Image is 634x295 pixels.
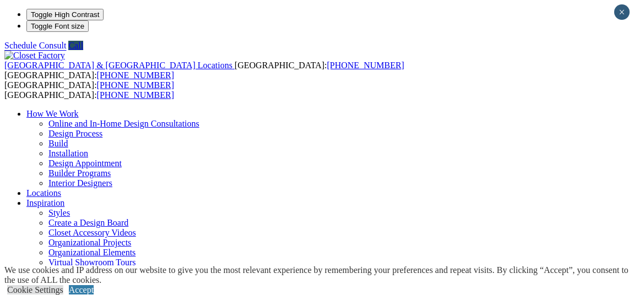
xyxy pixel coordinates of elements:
a: How We Work [26,109,79,118]
a: Call [68,41,83,50]
span: [GEOGRAPHIC_DATA] & [GEOGRAPHIC_DATA] Locations [4,61,232,70]
a: Schedule Consult [4,41,66,50]
a: [PHONE_NUMBER] [97,80,174,90]
a: Interior Designers [48,178,112,188]
span: [GEOGRAPHIC_DATA]: [GEOGRAPHIC_DATA]: [4,80,174,100]
a: Organizational Elements [48,248,136,257]
a: Design Appointment [48,159,122,168]
a: Builder Programs [48,168,111,178]
a: Organizational Projects [48,238,131,247]
span: [GEOGRAPHIC_DATA]: [GEOGRAPHIC_DATA]: [4,61,404,80]
span: Toggle Font size [31,22,84,30]
a: Online and In-Home Design Consultations [48,119,199,128]
a: [PHONE_NUMBER] [97,70,174,80]
a: Cookie Settings [7,285,63,294]
a: Virtual Showroom Tours [48,258,136,267]
button: Toggle High Contrast [26,9,104,20]
img: Closet Factory [4,51,65,61]
a: Installation [48,149,88,158]
a: Closet Accessory Videos [48,228,136,237]
a: [PHONE_NUMBER] [327,61,404,70]
button: Toggle Font size [26,20,89,32]
a: Locations [26,188,61,198]
a: [GEOGRAPHIC_DATA] & [GEOGRAPHIC_DATA] Locations [4,61,235,70]
a: Accept [69,285,94,294]
span: Toggle High Contrast [31,10,99,19]
a: Design Process [48,129,102,138]
a: [PHONE_NUMBER] [97,90,174,100]
a: Inspiration [26,198,64,207]
a: Styles [48,208,70,217]
a: Create a Design Board [48,218,128,227]
div: We use cookies and IP address on our website to give you the most relevant experience by remember... [4,265,634,285]
button: Close [614,4,630,20]
a: Build [48,139,68,148]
